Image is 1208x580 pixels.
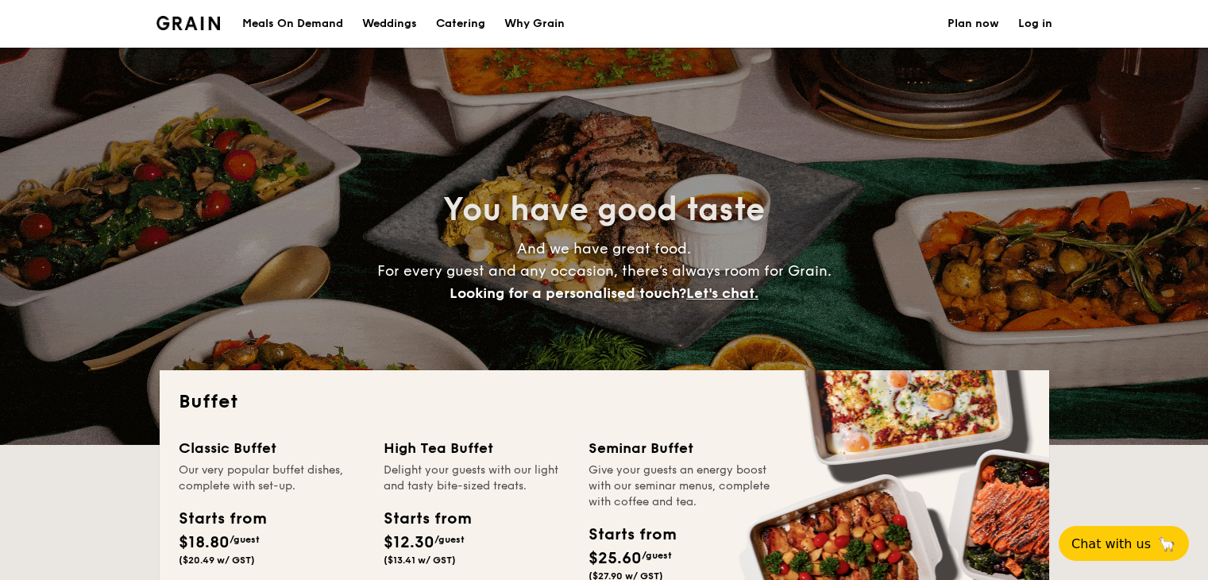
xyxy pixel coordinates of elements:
[156,16,221,30] a: Logotype
[642,550,672,561] span: /guest
[1157,535,1176,553] span: 🦙
[384,437,569,459] div: High Tea Buffet
[179,437,365,459] div: Classic Buffet
[589,549,642,568] span: $25.60
[384,507,470,531] div: Starts from
[384,462,569,494] div: Delight your guests with our light and tasty bite-sized treats.
[589,523,675,547] div: Starts from
[156,16,221,30] img: Grain
[384,555,456,566] span: ($13.41 w/ GST)
[179,389,1030,415] h2: Buffet
[179,533,230,552] span: $18.80
[589,437,774,459] div: Seminar Buffet
[686,284,758,302] span: Let's chat.
[179,462,365,494] div: Our very popular buffet dishes, complete with set-up.
[589,462,774,510] div: Give your guests an energy boost with our seminar menus, complete with coffee and tea.
[1059,526,1189,561] button: Chat with us🦙
[179,507,265,531] div: Starts from
[384,533,434,552] span: $12.30
[1071,536,1151,551] span: Chat with us
[434,534,465,545] span: /guest
[179,555,255,566] span: ($20.49 w/ GST)
[230,534,260,545] span: /guest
